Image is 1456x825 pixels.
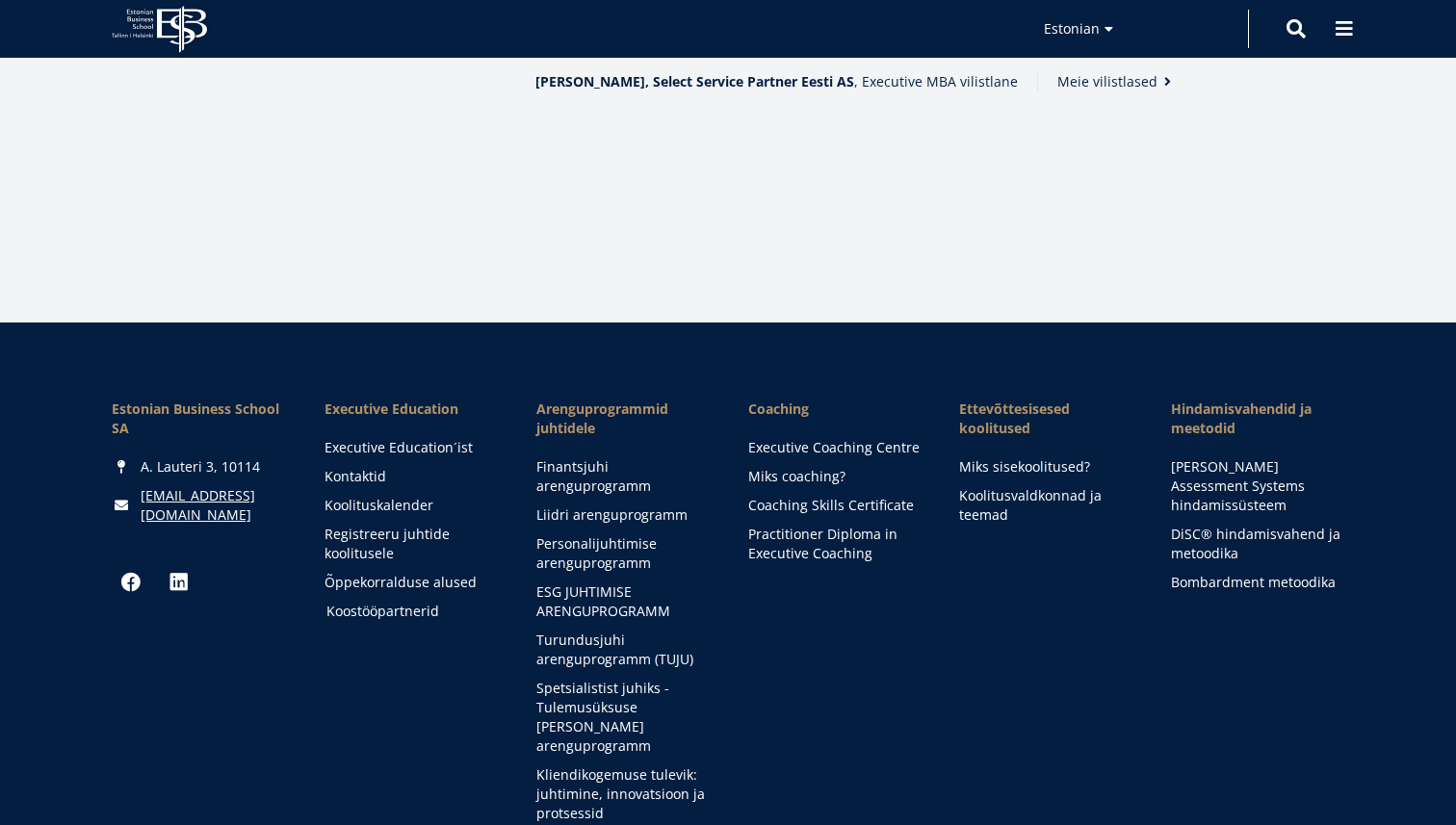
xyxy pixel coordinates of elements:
[1171,573,1344,592] a: Bombardment metoodika
[1171,525,1344,563] a: DiSC® hindamisvahend ja metoodika
[536,679,710,756] a: Spetsialistist juhiks - Tulemusüksuse [PERSON_NAME] arenguprogramm
[536,631,710,669] a: Turundusjuhi arenguprogramm (TUJU)
[748,467,922,486] a: Miks coaching?
[112,457,286,477] div: A. Lauteri 3, 10114
[536,582,710,621] a: ESG JUHTIMISE ARENGUPROGRAMM
[959,400,1132,438] a: Ettevõttesisesed koolitused
[748,400,922,419] a: Coaching
[1123,10,1161,48] a: Facebook
[325,467,498,486] a: Kontaktid
[325,573,498,592] a: Õppekorralduse alused
[536,457,710,496] a: Finantsjuhi arenguprogramm
[160,563,198,602] a: Linkedin
[748,496,922,515] a: Coaching Skills Certificate
[325,525,498,563] a: Registreeru juhtide koolitusele
[112,563,150,602] a: Facebook
[325,496,498,515] a: Koolituskalender
[325,400,498,419] a: Executive Education
[141,486,286,525] a: [EMAIL_ADDRESS][DOMAIN_NAME]
[1171,400,1344,438] a: Hindamisvahendid ja meetodid
[535,72,854,90] strong: [PERSON_NAME], Select Service Partner Eesti AS
[1057,72,1177,91] a: Meie vilistlased
[748,438,922,457] a: Executive Coaching Centre
[748,525,922,563] a: Practitioner Diploma in Executive Coaching
[536,505,710,525] a: Liidri arenguprogramm
[959,486,1132,525] a: Koolitusvaldkonnad ja teemad
[1171,457,1344,515] a: [PERSON_NAME] Assessment Systems hindamissüsteem
[326,602,500,621] a: Koostööpartnerid
[959,457,1132,477] a: Miks sisekoolitused?
[1171,10,1209,48] a: Linkedin
[536,534,710,573] a: Personalijuhtimise arenguprogramm
[536,400,710,438] a: Arenguprogrammid juhtidele
[325,438,498,457] a: Executive Education´ist
[535,72,1018,91] span: , Executive MBA vilistlane
[536,765,710,823] a: Kliendikogemuse tulevik: juhtimine, innovatsioon ja protsessid
[112,400,286,438] div: Estonian Business School SA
